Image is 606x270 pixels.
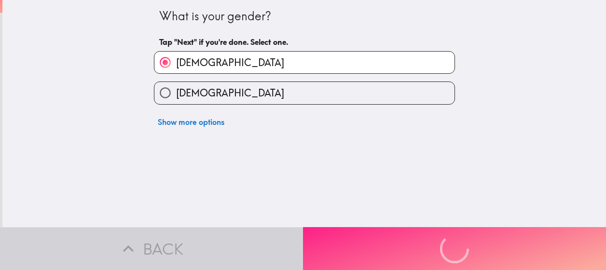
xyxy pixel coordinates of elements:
[176,86,284,100] span: [DEMOGRAPHIC_DATA]
[176,56,284,69] span: [DEMOGRAPHIC_DATA]
[154,52,454,73] button: [DEMOGRAPHIC_DATA]
[154,112,228,132] button: Show more options
[159,37,450,47] h6: Tap "Next" if you're done. Select one.
[154,82,454,104] button: [DEMOGRAPHIC_DATA]
[159,8,450,25] div: What is your gender?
